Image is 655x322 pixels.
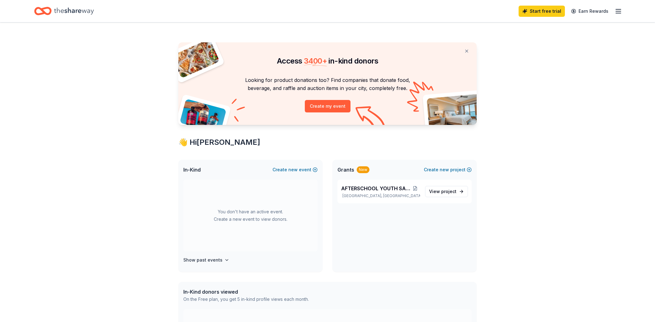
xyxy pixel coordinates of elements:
img: Curvy arrow [355,106,387,130]
a: Earn Rewards [567,6,612,17]
button: Createnewproject [424,166,472,173]
button: Createnewevent [273,166,318,173]
img: Pizza [172,39,220,78]
button: Create my event [305,100,350,112]
span: View [429,188,456,195]
span: In-Kind [183,166,201,173]
a: Start free trial [519,6,565,17]
button: Show past events [183,256,229,264]
span: new [288,166,298,173]
p: Looking for product donations too? Find companies that donate food, beverage, and raffle and auct... [186,76,469,92]
span: new [440,166,449,173]
div: On the Free plan, you get 5 in-kind profile views each month. [183,296,309,303]
span: Access in-kind donors [277,56,378,65]
span: Grants [337,166,354,173]
h4: Show past events [183,256,222,264]
div: You don't have an active event. Create a new event to view donors. [183,180,318,251]
span: AFTERSCHOOL YOUTH SAFE HAVEN [341,185,410,192]
p: [GEOGRAPHIC_DATA], [GEOGRAPHIC_DATA] [341,193,420,198]
span: 3400 + [304,56,327,65]
a: View project [425,186,468,197]
div: In-Kind donors viewed [183,288,309,296]
a: Home [34,4,94,18]
div: 👋 Hi [PERSON_NAME] [178,137,477,147]
div: New [357,166,369,173]
span: project [441,189,456,194]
